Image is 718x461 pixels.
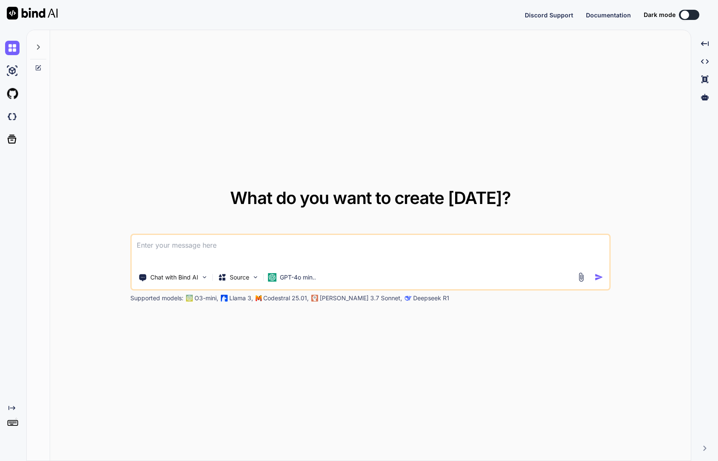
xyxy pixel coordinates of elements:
[256,295,262,301] img: Mistral-AI
[311,295,318,302] img: claude
[221,295,228,302] img: Llama2
[5,109,20,124] img: darkCloudIdeIcon
[5,87,20,101] img: githubLight
[150,273,198,282] p: Chat with Bind AI
[268,273,276,282] img: GPT-4o mini
[280,273,316,282] p: GPT-4o min..
[7,7,58,20] img: Bind AI
[186,295,193,302] img: GPT-4
[263,294,309,302] p: Codestral 25.01,
[405,295,411,302] img: claude
[594,273,603,282] img: icon
[413,294,449,302] p: Deepseek R1
[130,294,183,302] p: Supported models:
[194,294,218,302] p: O3-mini,
[5,64,20,78] img: ai-studio
[525,11,573,19] span: Discord Support
[320,294,402,302] p: [PERSON_NAME] 3.7 Sonnet,
[576,272,586,282] img: attachment
[230,187,511,208] span: What do you want to create [DATE]?
[201,274,208,281] img: Pick Tools
[586,11,631,19] span: Documentation
[644,11,676,19] span: Dark mode
[252,274,259,281] img: Pick Models
[230,273,249,282] p: Source
[586,11,631,20] button: Documentation
[525,11,573,20] button: Discord Support
[5,41,20,55] img: chat
[229,294,253,302] p: Llama 3,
